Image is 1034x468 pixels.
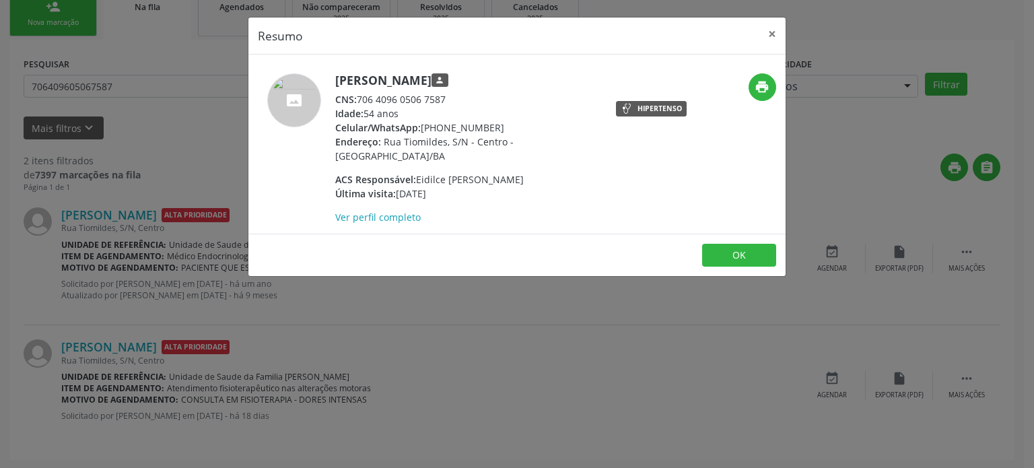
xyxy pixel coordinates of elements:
span: Endereço: [335,135,381,148]
button: print [749,73,776,101]
a: Ver perfil completo [335,211,421,224]
div: 54 anos [335,106,597,121]
div: 706 4096 0506 7587 [335,92,597,106]
span: ACS Responsável: [335,173,416,186]
button: OK [702,244,776,267]
div: Eidilce [PERSON_NAME] [335,172,597,187]
i: person [435,75,444,85]
h5: Resumo [258,27,303,44]
span: CNS: [335,93,357,106]
button: Close [759,18,786,51]
i: print [755,79,769,94]
h5: [PERSON_NAME] [335,73,597,88]
div: [DATE] [335,187,597,201]
img: accompaniment [267,73,321,127]
span: Responsável [432,73,448,88]
span: Última visita: [335,187,396,200]
div: [PHONE_NUMBER] [335,121,597,135]
div: Hipertenso [637,105,682,112]
span: Idade: [335,107,364,120]
span: Celular/WhatsApp: [335,121,421,134]
span: Rua Tiomildes, S/N - Centro - [GEOGRAPHIC_DATA]/BA [335,135,514,162]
